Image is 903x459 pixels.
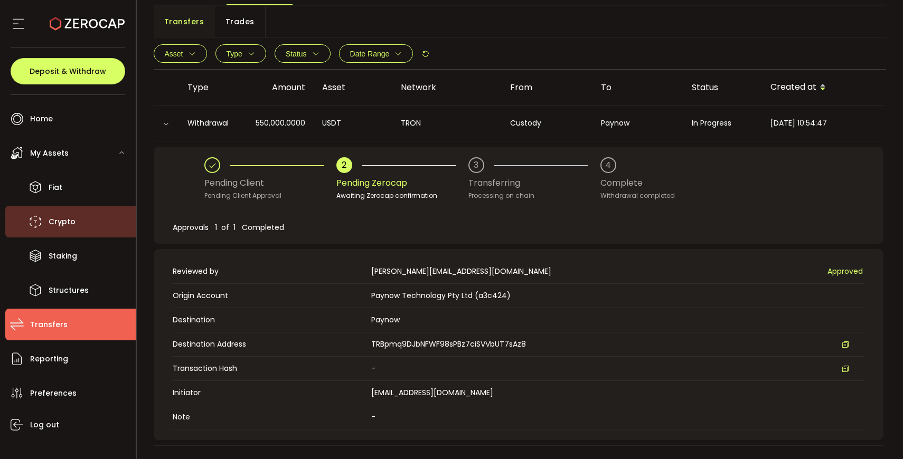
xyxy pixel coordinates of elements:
[241,81,314,93] div: Amount
[371,339,526,350] span: TRBpmq9DJbNFWF98sPBz7ciSVVbUT7sAz8
[850,408,903,459] iframe: Chat Widget
[339,44,413,63] button: Date Range
[770,118,827,128] span: [DATE] 10:54:47
[762,79,883,97] div: Created at
[392,117,502,129] div: TRON
[30,111,53,127] span: Home
[173,290,366,301] span: Origin Account
[49,283,89,298] span: Structures
[227,50,242,58] span: Type
[204,173,336,193] div: Pending Client
[468,173,600,193] div: Transferring
[49,214,76,230] span: Crypto
[474,161,478,169] div: 3
[371,266,551,277] span: [PERSON_NAME][EMAIL_ADDRESS][DOMAIN_NAME]
[173,363,366,374] span: Transaction Hash
[275,44,331,63] button: Status
[179,81,241,93] div: Type
[502,81,592,93] div: From
[350,50,390,58] span: Date Range
[179,117,241,129] div: Withdrawal
[392,81,502,93] div: Network
[173,222,284,233] span: Approvals 1 of 1 Completed
[11,58,125,84] button: Deposit & Withdraw
[173,266,366,277] span: Reviewed by
[336,190,468,201] div: Awaiting Zerocap confirmation
[600,190,675,201] div: Withdrawal completed
[468,190,600,201] div: Processing on chain
[30,351,68,367] span: Reporting
[173,387,366,398] span: Initiator
[314,81,392,93] div: Asset
[827,266,863,277] span: Approved
[165,50,183,58] span: Asset
[204,190,336,201] div: Pending Client Approval
[683,81,762,93] div: Status
[600,173,675,193] div: Complete
[286,50,307,58] span: Status
[30,317,68,332] span: Transfers
[173,314,366,326] span: Destination
[605,161,611,169] div: 4
[692,118,731,128] span: In Progress
[592,117,683,129] div: Paynow
[49,180,62,195] span: Fiat
[30,386,77,401] span: Preferences
[215,44,266,63] button: Type
[225,11,255,32] span: Trades
[164,11,204,32] span: Transfers
[592,81,683,93] div: To
[342,161,346,169] div: 2
[371,314,400,325] span: Paynow
[30,68,106,75] span: Deposit & Withdraw
[173,412,366,423] span: Note
[371,412,375,422] span: -
[336,173,468,193] div: Pending Zerocap
[49,248,77,264] span: Staking
[371,290,511,301] span: Paynow Technology Pty Ltd (a3c424)
[173,339,366,350] span: Destination Address
[371,387,493,398] span: [EMAIL_ADDRESS][DOMAIN_NAME]
[314,117,392,129] div: USDT
[502,117,592,129] div: Custody
[154,44,207,63] button: Asset
[30,417,59,433] span: Log out
[30,146,69,161] span: My Assets
[371,363,375,374] span: -
[256,117,305,129] span: 550,000.0000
